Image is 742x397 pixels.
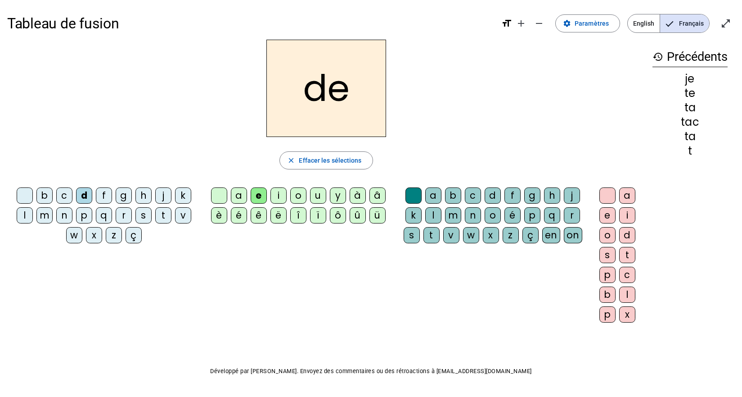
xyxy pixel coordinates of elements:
[36,187,53,204] div: b
[652,102,728,113] div: ta
[270,207,287,224] div: ë
[555,14,620,32] button: Paramètres
[445,187,461,204] div: b
[652,117,728,128] div: tac
[266,40,386,137] h2: de
[503,227,519,243] div: z
[290,207,306,224] div: î
[501,18,512,29] mat-icon: format_size
[465,207,481,224] div: n
[76,207,92,224] div: p
[564,207,580,224] div: r
[619,187,635,204] div: a
[619,306,635,323] div: x
[652,146,728,156] div: t
[56,187,72,204] div: c
[599,207,616,224] div: e
[287,156,295,164] mat-icon: close
[720,18,731,29] mat-icon: open_in_full
[619,267,635,283] div: c
[425,207,441,224] div: l
[231,187,247,204] div: a
[522,227,539,243] div: ç
[652,88,728,99] div: te
[350,187,366,204] div: à
[619,247,635,263] div: t
[36,207,53,224] div: m
[135,187,152,204] div: h
[512,14,530,32] button: Augmenter la taille de la police
[564,227,582,243] div: on
[116,187,132,204] div: g
[423,227,440,243] div: t
[619,207,635,224] div: i
[279,151,373,169] button: Effacer les sélections
[652,51,663,62] mat-icon: history
[290,187,306,204] div: o
[175,187,191,204] div: k
[599,227,616,243] div: o
[627,14,710,33] mat-button-toggle-group: Language selection
[542,227,560,243] div: en
[619,227,635,243] div: d
[86,227,102,243] div: x
[66,227,82,243] div: w
[534,18,544,29] mat-icon: remove
[310,207,326,224] div: ï
[135,207,152,224] div: s
[425,187,441,204] div: a
[463,227,479,243] div: w
[7,366,735,377] p: Développé par [PERSON_NAME]. Envoyez des commentaires ou des rétroactions à [EMAIL_ADDRESS][DOMAI...
[652,47,728,67] h3: Précédents
[175,207,191,224] div: v
[483,227,499,243] div: x
[599,267,616,283] div: p
[652,73,728,84] div: je
[96,207,112,224] div: q
[155,187,171,204] div: j
[544,207,560,224] div: q
[330,187,346,204] div: y
[717,14,735,32] button: Entrer en plein écran
[524,207,540,224] div: p
[504,187,521,204] div: f
[17,207,33,224] div: l
[628,14,660,32] span: English
[369,187,386,204] div: â
[465,187,481,204] div: c
[563,19,571,27] mat-icon: settings
[405,207,422,224] div: k
[599,306,616,323] div: p
[56,207,72,224] div: n
[619,287,635,303] div: l
[116,207,132,224] div: r
[350,207,366,224] div: û
[652,131,728,142] div: ta
[211,207,227,224] div: è
[231,207,247,224] div: é
[575,18,609,29] span: Paramètres
[443,227,459,243] div: v
[599,247,616,263] div: s
[564,187,580,204] div: j
[660,14,709,32] span: Français
[7,9,494,38] h1: Tableau de fusion
[310,187,326,204] div: u
[445,207,461,224] div: m
[270,187,287,204] div: i
[96,187,112,204] div: f
[504,207,521,224] div: é
[599,287,616,303] div: b
[524,187,540,204] div: g
[299,155,361,166] span: Effacer les sélections
[544,187,560,204] div: h
[76,187,92,204] div: d
[516,18,526,29] mat-icon: add
[251,187,267,204] div: e
[530,14,548,32] button: Diminuer la taille de la police
[251,207,267,224] div: ê
[485,207,501,224] div: o
[106,227,122,243] div: z
[485,187,501,204] div: d
[404,227,420,243] div: s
